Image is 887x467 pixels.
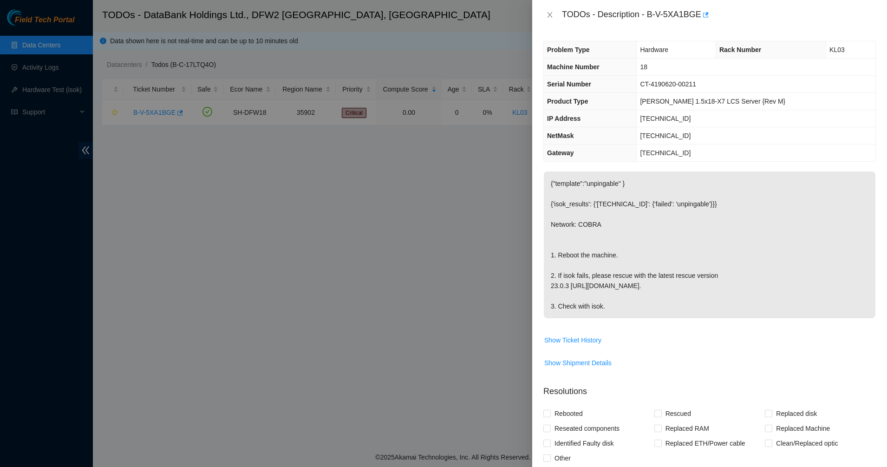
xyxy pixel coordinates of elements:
[547,46,590,53] span: Problem Type
[547,80,591,88] span: Serial Number
[562,7,876,22] div: TODOs - Description - B-V-5XA1BGE
[662,406,695,421] span: Rescued
[640,132,691,139] span: [TECHNICAL_ID]
[544,358,612,368] span: Show Shipment Details
[547,132,574,139] span: NetMask
[546,11,554,19] span: close
[551,421,623,436] span: Reseated components
[640,46,668,53] span: Hardware
[640,63,647,71] span: 18
[662,421,713,436] span: Replaced RAM
[772,436,841,451] span: Clean/Replaced optic
[544,333,602,348] button: Show Ticket History
[772,406,821,421] span: Replaced disk
[547,115,580,122] span: IP Address
[640,80,696,88] span: CT-4190620-00211
[551,436,618,451] span: Identified Faulty disk
[547,149,574,157] span: Gateway
[551,451,574,466] span: Other
[547,98,588,105] span: Product Type
[662,436,749,451] span: Replaced ETH/Power cable
[640,98,785,105] span: [PERSON_NAME] 1.5x18-X7 LCS Server {Rev M}
[640,149,691,157] span: [TECHNICAL_ID]
[772,421,834,436] span: Replaced Machine
[547,63,600,71] span: Machine Number
[544,171,875,318] p: {"template":"unpingable" } {'isok_results': {'[TECHNICAL_ID]': {'failed': 'unpingable'}}} Network...
[543,11,556,20] button: Close
[543,378,876,398] p: Resolutions
[544,335,601,345] span: Show Ticket History
[640,115,691,122] span: [TECHNICAL_ID]
[551,406,587,421] span: Rebooted
[719,46,761,53] span: Rack Number
[829,46,845,53] span: KL03
[544,355,612,370] button: Show Shipment Details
